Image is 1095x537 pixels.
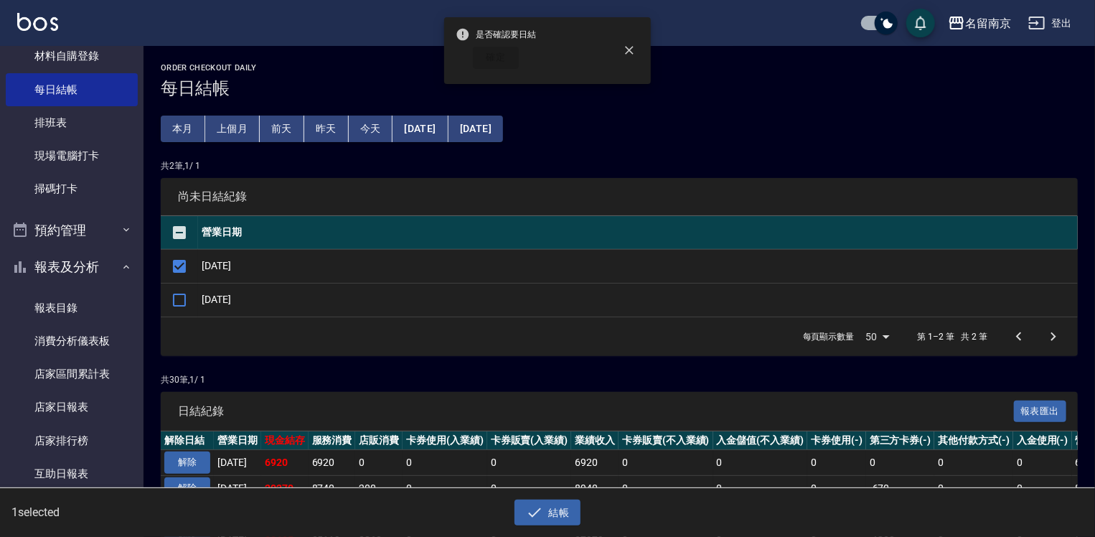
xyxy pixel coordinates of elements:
[965,14,1011,32] div: 名留南京
[198,249,1078,283] td: [DATE]
[487,450,572,476] td: 0
[713,450,808,476] td: 0
[1023,10,1078,37] button: 登出
[161,78,1078,98] h3: 每日結帳
[403,476,487,502] td: 0
[6,39,138,73] a: 材料自購登錄
[1013,431,1072,450] th: 入金使用(-)
[393,116,448,142] button: [DATE]
[6,139,138,172] a: 現場電腦打卡
[571,450,619,476] td: 6920
[571,476,619,502] td: 8940
[161,63,1078,73] h2: Order checkout daily
[205,116,260,142] button: 上個月
[807,476,866,502] td: 0
[487,431,572,450] th: 卡券販賣(入業績)
[6,424,138,457] a: 店家排行榜
[178,404,1014,419] span: 日結紀錄
[1014,403,1067,417] a: 報表匯出
[261,476,309,502] td: 20270
[934,431,1013,450] th: 其他付款方式(-)
[214,450,261,476] td: [DATE]
[807,450,866,476] td: 0
[6,324,138,358] a: 消費分析儀表板
[713,431,808,450] th: 入金儲值(不入業績)
[309,450,356,476] td: 6920
[164,477,210,500] button: 解除
[803,330,855,343] p: 每頁顯示數量
[161,431,214,450] th: 解除日結
[6,73,138,106] a: 每日結帳
[1014,401,1067,423] button: 報表匯出
[355,431,403,450] th: 店販消費
[261,431,309,450] th: 現金結存
[349,116,393,142] button: 今天
[1013,476,1072,502] td: 0
[456,27,536,42] span: 是否確認要日結
[178,190,1061,204] span: 尚未日結紀錄
[619,431,713,450] th: 卡券販賣(不入業績)
[355,476,403,502] td: 200
[866,450,935,476] td: 0
[448,116,503,142] button: [DATE]
[6,457,138,490] a: 互助日報表
[198,216,1078,250] th: 營業日期
[403,431,487,450] th: 卡券使用(入業績)
[918,330,987,343] p: 第 1–2 筆 共 2 筆
[261,450,309,476] td: 6920
[260,116,304,142] button: 前天
[11,503,271,521] h6: 1 selected
[6,106,138,139] a: 排班表
[161,159,1078,172] p: 共 2 筆, 1 / 1
[614,34,645,66] button: close
[942,9,1017,38] button: 名留南京
[6,358,138,391] a: 店家區間累計表
[6,291,138,324] a: 報表目錄
[198,283,1078,317] td: [DATE]
[860,317,895,356] div: 50
[807,431,866,450] th: 卡券使用(-)
[571,431,619,450] th: 業績收入
[214,476,261,502] td: [DATE]
[866,431,935,450] th: 第三方卡券(-)
[906,9,935,37] button: save
[6,172,138,205] a: 掃碼打卡
[403,450,487,476] td: 0
[164,452,210,474] button: 解除
[355,450,403,476] td: 0
[17,13,58,31] img: Logo
[214,431,261,450] th: 營業日期
[514,500,581,526] button: 結帳
[934,476,1013,502] td: 0
[619,450,713,476] td: 0
[713,476,808,502] td: 0
[487,476,572,502] td: 0
[934,450,1013,476] td: 0
[6,391,138,424] a: 店家日報表
[6,248,138,286] button: 報表及分析
[304,116,349,142] button: 昨天
[161,373,1078,386] p: 共 30 筆, 1 / 1
[866,476,935,502] td: -670
[1013,450,1072,476] td: 0
[161,116,205,142] button: 本月
[309,431,356,450] th: 服務消費
[6,212,138,249] button: 預約管理
[619,476,713,502] td: 0
[309,476,356,502] td: 8740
